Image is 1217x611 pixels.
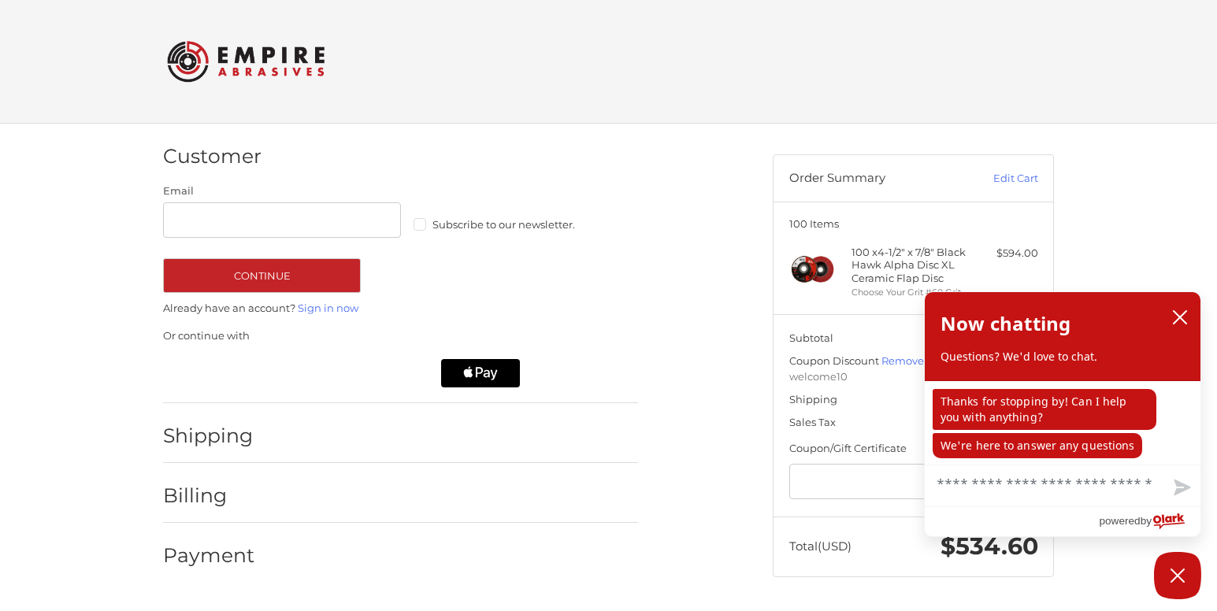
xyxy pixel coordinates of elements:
h3: 100 Items [789,217,1038,230]
p: Or continue with [163,328,638,344]
a: Edit Cart [959,171,1038,187]
div: chat [925,381,1200,465]
input: Gift Certificate or Coupon Code [789,464,950,499]
button: close chatbox [1167,305,1193,329]
p: Questions? We'd love to chat. [941,349,1185,365]
img: Empire Abrasives [167,31,325,92]
button: Continue [163,258,361,293]
button: Send message [1161,470,1200,506]
span: $534.60 [941,531,1038,561]
a: Remove [881,354,924,367]
p: Thanks for stopping by! Can I help you with anything? [933,389,1156,430]
h2: Payment [163,543,255,568]
span: powered [1099,511,1140,531]
span: Total (USD) [789,539,852,554]
p: Already have an account? [163,301,638,317]
li: Choose Your Grit #60 Grit [852,286,972,299]
div: olark chatbox [924,291,1201,537]
span: Subtotal [789,331,833,344]
span: by [1141,511,1152,531]
label: Email [163,183,401,199]
h2: Billing [163,483,255,508]
iframe: PayPal-paylater [299,359,425,387]
span: Sales Tax [789,416,836,428]
h2: Shipping [163,424,255,448]
span: Coupon Discount [789,354,881,367]
h4: 100 x 4-1/2" x 7/8" Black Hawk Alpha Disc XL Ceramic Flap Disc [852,246,972,284]
h2: Customer [163,144,262,168]
span: Shipping [789,393,837,405]
a: Sign in now [298,302,358,314]
span: welcome10 [789,369,1038,385]
div: $594.00 [976,246,1038,261]
span: Subscribe to our newsletter. [432,218,575,231]
a: Powered by Olark [1099,507,1200,536]
button: Close Chatbox [1154,552,1201,599]
p: We're here to answer any questions [933,433,1142,458]
h2: Now chatting [941,308,1070,339]
h3: Order Summary [789,171,959,187]
div: Coupon/Gift Certificate [789,441,1038,457]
